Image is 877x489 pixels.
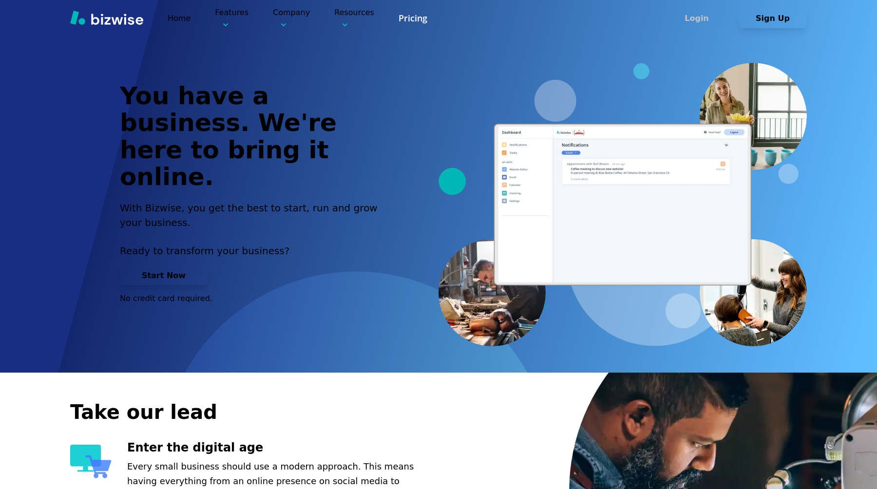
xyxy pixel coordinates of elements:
[663,9,731,28] button: Login
[120,201,389,230] h2: With Bizwise, you get the best to start, run and grow your business.
[739,9,807,28] button: Sign Up
[127,440,436,456] h3: Enter the digital age
[120,244,389,258] p: Ready to transform your business?
[120,271,208,280] a: Start Now
[120,293,389,304] p: No credit card required.
[215,7,248,30] p: Features
[120,266,208,285] button: Start Now
[273,7,310,30] p: Company
[70,10,143,25] img: Bizwise Logo
[663,14,739,23] a: Login
[334,7,374,30] p: Resources
[739,14,807,23] a: Sign Up
[120,83,389,191] h1: You have a business. We're here to bring it online.
[168,14,191,23] a: Home
[70,445,112,478] img: Enter the digital age Icon
[70,399,801,425] h2: Take our lead
[399,12,427,24] a: Pricing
